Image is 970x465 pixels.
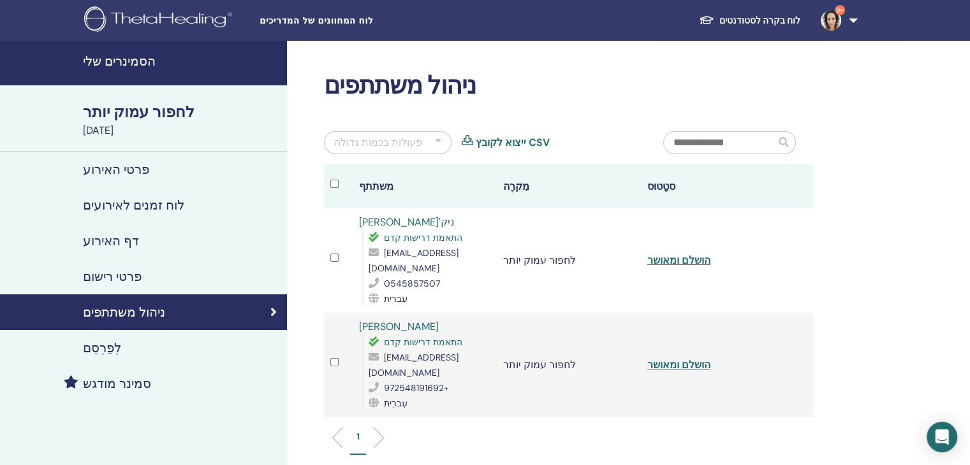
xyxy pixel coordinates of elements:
font: [EMAIL_ADDRESS][DOMAIN_NAME] [369,352,459,378]
a: הושלם ומאושר [647,358,710,371]
font: התאמת דרישות קדם [384,232,462,243]
font: ניהול משתתפים [324,69,476,101]
font: עִברִית [384,397,408,409]
a: [PERSON_NAME] [359,320,439,333]
font: פרטי האירוע [83,161,149,178]
img: graduation-cap-white.svg [699,15,714,25]
font: לוח זמנים לאירועים [83,197,184,213]
font: דף האירוע [83,232,139,249]
font: לוח המחוונים של המדריכים [260,15,373,25]
font: פעולות בכמות גדולה [334,136,422,149]
font: לחפור עמוק יותר [503,254,576,267]
font: 972548191692+ [384,382,449,394]
font: 0545857507 [384,278,440,289]
a: לחפור עמוק יותר[DATE] [75,101,287,138]
font: [DATE] [83,124,114,137]
font: לוח בקרה לסטודנטים [719,15,800,26]
font: [EMAIL_ADDRESS][DOMAIN_NAME] [369,247,459,274]
font: סמינר מודגש [83,375,151,392]
font: הסמינרים שלי [83,53,156,69]
font: התאמת דרישות קדם [384,336,462,348]
font: לחפור עמוק יותר [503,358,576,371]
font: לחפור עמוק יותר [83,102,195,122]
font: משתתף [359,180,393,193]
font: מִקרֶה [503,180,529,193]
font: לְפַרְסֵם [83,340,121,356]
a: הושלם ומאושר [647,254,710,267]
font: ייצוא לקובץ CSV [476,136,550,149]
font: עִברִית [384,293,408,304]
font: 1 [356,431,360,442]
font: פרטי רישום [83,268,142,285]
img: default.jpg [821,10,841,31]
font: ניהול משתתפים [83,304,165,320]
font: 9+ [836,6,844,14]
font: סטָטוּס [647,180,675,193]
img: logo.png [84,6,237,35]
a: [PERSON_NAME]'ניק [359,215,454,229]
a: ייצוא לקובץ CSV [476,135,550,150]
div: פתח את מסנג'ר האינטרקום [927,422,957,452]
a: לוח בקרה לסטודנטים [689,8,811,32]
